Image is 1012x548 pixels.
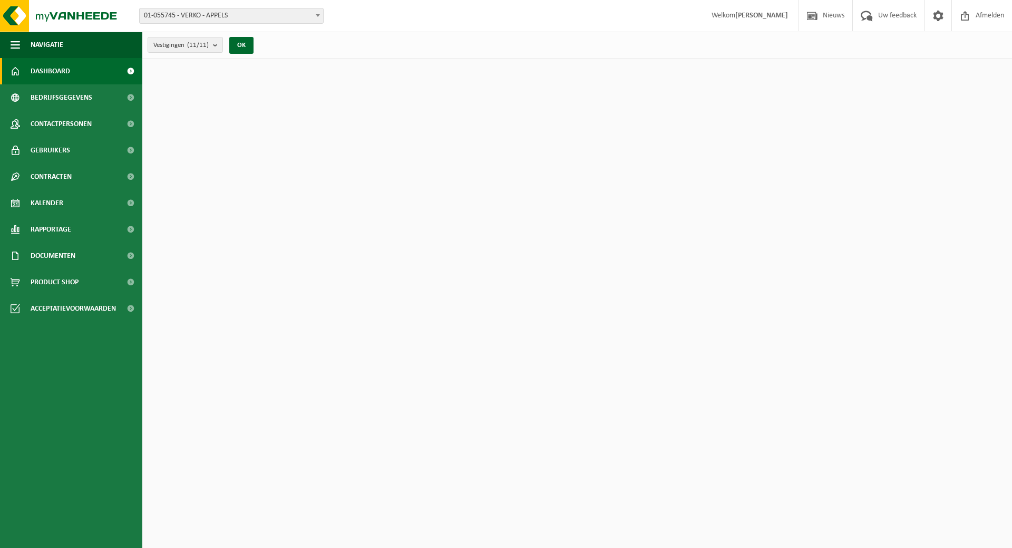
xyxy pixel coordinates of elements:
button: OK [229,37,254,54]
span: Kalender [31,190,63,216]
span: 01-055745 - VERKO - APPELS [139,8,324,24]
span: Navigatie [31,32,63,58]
strong: [PERSON_NAME] [735,12,788,20]
count: (11/11) [187,42,209,49]
span: Gebruikers [31,137,70,164]
span: Product Shop [31,269,79,295]
span: Bedrijfsgegevens [31,84,92,111]
span: Contactpersonen [31,111,92,137]
span: Acceptatievoorwaarden [31,295,116,322]
span: Vestigingen [153,37,209,53]
span: Documenten [31,243,75,269]
span: Contracten [31,164,72,190]
button: Vestigingen(11/11) [148,37,223,53]
span: Dashboard [31,58,70,84]
span: Rapportage [31,216,71,243]
span: 01-055745 - VERKO - APPELS [140,8,323,23]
